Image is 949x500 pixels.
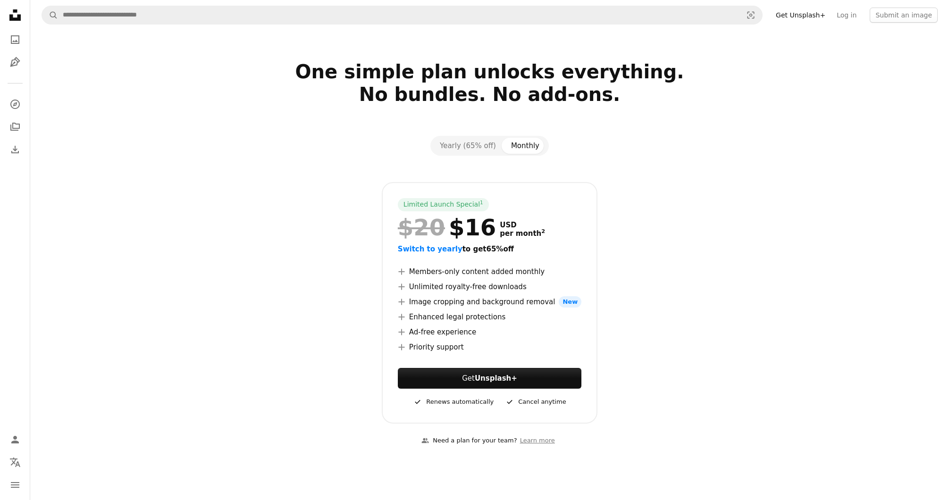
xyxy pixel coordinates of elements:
div: Renews automatically [413,396,494,408]
sup: 1 [480,200,483,205]
a: Explore [6,95,25,114]
sup: 2 [541,228,545,234]
a: Log in [831,8,862,23]
a: Get Unsplash+ [770,8,831,23]
form: Find visuals sitewide [42,6,763,25]
button: Search Unsplash [42,6,58,24]
div: Limited Launch Special [398,198,489,211]
span: per month [500,229,545,238]
span: USD [500,221,545,229]
li: Priority support [398,342,581,353]
span: $20 [398,215,445,240]
button: Switch to yearlyto get65%off [398,243,514,255]
button: GetUnsplash+ [398,368,581,389]
li: Unlimited royalty-free downloads [398,281,581,292]
li: Image cropping and background removal [398,296,581,308]
a: 2 [539,229,547,238]
button: Menu [6,475,25,494]
button: Monthly [504,138,547,154]
button: Language [6,453,25,472]
strong: Unsplash+ [475,374,517,383]
span: Switch to yearly [398,245,462,253]
a: Download History [6,140,25,159]
button: Visual search [739,6,762,24]
h2: One simple plan unlocks everything. No bundles. No add-ons. [184,60,796,128]
a: 1 [478,200,485,209]
a: Learn more [517,433,558,449]
button: Yearly (65% off) [432,138,504,154]
a: Log in / Sign up [6,430,25,449]
a: Illustrations [6,53,25,72]
li: Members-only content added monthly [398,266,581,277]
button: Submit an image [870,8,938,23]
li: Enhanced legal protections [398,311,581,323]
li: Ad-free experience [398,326,581,338]
a: Photos [6,30,25,49]
div: Need a plan for your team? [421,436,517,446]
span: New [559,296,581,308]
a: Collections [6,117,25,136]
div: $16 [398,215,496,240]
div: Cancel anytime [505,396,566,408]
